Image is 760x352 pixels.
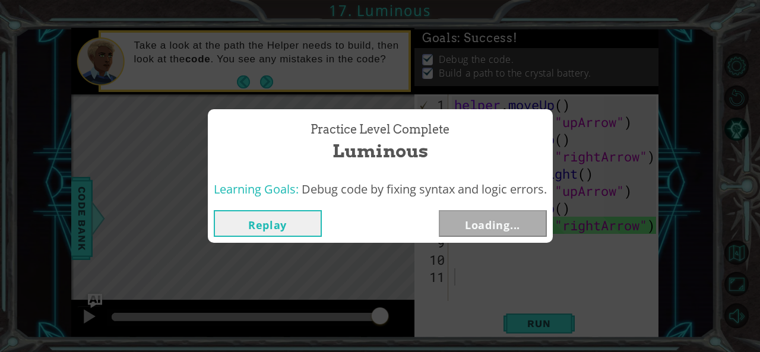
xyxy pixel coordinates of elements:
button: Loading... [439,210,547,237]
span: Luminous [332,138,428,164]
button: Replay [214,210,322,237]
span: Learning Goals: [214,181,299,197]
span: Practice Level Complete [311,121,449,138]
span: Debug code by fixing syntax and logic errors. [302,181,547,197]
